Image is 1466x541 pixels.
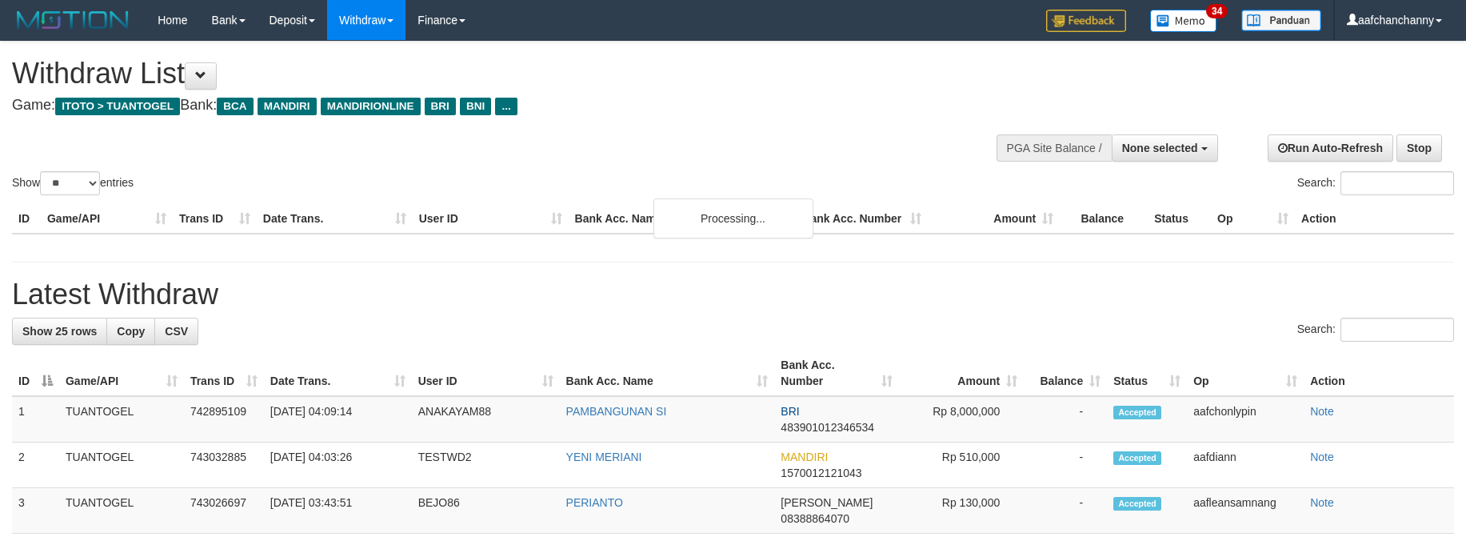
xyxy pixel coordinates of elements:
[184,351,264,396] th: Trans ID: activate to sort column ascending
[928,204,1060,234] th: Amount
[781,496,873,509] span: [PERSON_NAME]
[412,396,560,443] td: ANAKAYAM88
[12,351,59,396] th: ID: activate to sort column descending
[59,351,184,396] th: Game/API: activate to sort column ascending
[560,351,775,396] th: Bank Acc. Name: activate to sort column ascending
[1206,4,1228,18] span: 34
[264,396,412,443] td: [DATE] 04:09:14
[569,204,797,234] th: Bank Acc. Name
[796,204,928,234] th: Bank Acc. Number
[1295,204,1454,234] th: Action
[1122,142,1198,154] span: None selected
[653,198,813,238] div: Processing...
[1148,204,1211,234] th: Status
[1304,351,1454,396] th: Action
[1112,134,1218,162] button: None selected
[781,421,874,434] span: Copy 483901012346534 to clipboard
[781,467,861,479] span: Copy 1570012121043 to clipboard
[412,443,560,488] td: TESTWD2
[1340,171,1454,195] input: Search:
[1187,488,1304,534] td: aafleansamnang
[1310,496,1334,509] a: Note
[774,351,899,396] th: Bank Acc. Number: activate to sort column ascending
[1187,396,1304,443] td: aafchonlypin
[40,171,100,195] select: Showentries
[899,351,1024,396] th: Amount: activate to sort column ascending
[217,98,253,115] span: BCA
[264,351,412,396] th: Date Trans.: activate to sort column ascending
[1187,443,1304,488] td: aafdiann
[55,98,180,115] span: ITOTO > TUANTOGEL
[41,204,173,234] th: Game/API
[899,488,1024,534] td: Rp 130,000
[1046,10,1126,32] img: Feedback.jpg
[321,98,421,115] span: MANDIRIONLINE
[1113,406,1161,419] span: Accepted
[1268,134,1393,162] a: Run Auto-Refresh
[1396,134,1442,162] a: Stop
[425,98,456,115] span: BRI
[12,204,41,234] th: ID
[1024,443,1107,488] td: -
[413,204,569,234] th: User ID
[154,318,198,345] a: CSV
[1310,451,1334,463] a: Note
[566,451,642,463] a: YENI MERIANI
[566,496,623,509] a: PERIANTO
[460,98,491,115] span: BNI
[59,488,184,534] td: TUANTOGEL
[264,488,412,534] td: [DATE] 03:43:51
[1150,10,1217,32] img: Button%20Memo.svg
[1024,488,1107,534] td: -
[412,351,560,396] th: User ID: activate to sort column ascending
[12,396,59,443] td: 1
[1024,396,1107,443] td: -
[781,405,799,418] span: BRI
[264,443,412,488] td: [DATE] 04:03:26
[781,451,828,463] span: MANDIRI
[59,443,184,488] td: TUANTOGEL
[22,325,97,338] span: Show 25 rows
[899,443,1024,488] td: Rp 510,000
[12,171,134,195] label: Show entries
[184,396,264,443] td: 742895109
[258,98,317,115] span: MANDIRI
[566,405,667,418] a: PAMBANGUNAN SI
[184,443,264,488] td: 743032885
[59,396,184,443] td: TUANTOGEL
[781,512,849,525] span: Copy 08388864070 to clipboard
[184,488,264,534] td: 743026697
[1187,351,1304,396] th: Op: activate to sort column ascending
[12,8,134,32] img: MOTION_logo.png
[1024,351,1107,396] th: Balance: activate to sort column ascending
[12,58,961,90] h1: Withdraw List
[1241,10,1321,31] img: panduan.png
[1211,204,1295,234] th: Op
[12,98,961,114] h4: Game: Bank:
[117,325,145,338] span: Copy
[12,443,59,488] td: 2
[165,325,188,338] span: CSV
[997,134,1112,162] div: PGA Site Balance /
[12,279,1454,311] h1: Latest Withdraw
[1297,318,1454,342] label: Search:
[1107,351,1187,396] th: Status: activate to sort column ascending
[1340,318,1454,342] input: Search:
[495,98,517,115] span: ...
[899,396,1024,443] td: Rp 8,000,000
[1310,405,1334,418] a: Note
[1113,451,1161,465] span: Accepted
[1297,171,1454,195] label: Search:
[12,318,107,345] a: Show 25 rows
[412,488,560,534] td: BEJO86
[12,488,59,534] td: 3
[173,204,257,234] th: Trans ID
[1113,497,1161,511] span: Accepted
[106,318,155,345] a: Copy
[1060,204,1148,234] th: Balance
[257,204,413,234] th: Date Trans.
